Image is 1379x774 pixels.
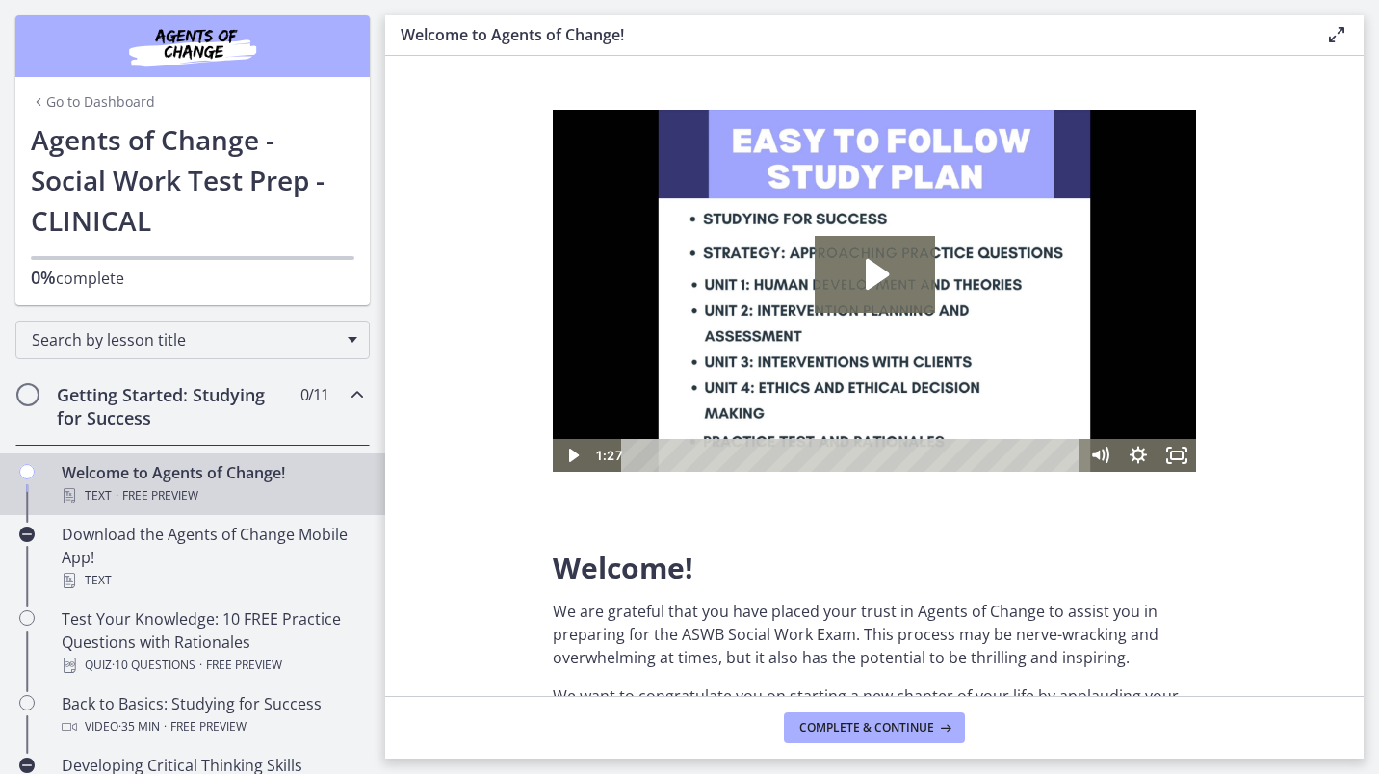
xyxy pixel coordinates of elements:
[31,266,56,289] span: 0%
[15,321,370,359] div: Search by lesson title
[799,720,934,735] span: Complete & continue
[62,607,362,677] div: Test Your Knowledge: 10 FREE Practice Questions with Rationales
[164,715,167,738] span: ·
[553,684,1196,731] p: We want to congratulate you on starting a new chapter of your life by applauding your decision to...
[122,484,198,507] span: Free preview
[528,329,566,362] button: Mute
[170,715,247,738] span: Free preview
[31,92,155,112] a: Go to Dashboard
[57,383,292,429] h2: Getting Started: Studying for Success
[62,523,362,592] div: Download the Agents of Change Mobile App!
[83,329,518,362] div: Playbar
[62,692,362,738] div: Back to Basics: Studying for Success
[116,484,118,507] span: ·
[118,715,160,738] span: · 35 min
[300,383,328,406] span: 0 / 11
[62,715,362,738] div: Video
[784,712,965,743] button: Complete & continue
[62,654,362,677] div: Quiz
[32,329,338,350] span: Search by lesson title
[199,654,202,677] span: ·
[553,548,693,587] span: Welcome!
[77,23,308,69] img: Agents of Change
[401,23,1294,46] h3: Welcome to Agents of Change!
[112,654,195,677] span: · 10 Questions
[62,569,362,592] div: Text
[605,329,643,362] button: Fullscreen
[262,126,382,203] button: Play Video: c1o6hcmjueu5qasqsu00.mp4
[31,119,354,241] h1: Agents of Change - Social Work Test Prep - CLINICAL
[31,266,354,290] p: complete
[566,329,605,362] button: Show settings menu
[62,461,362,507] div: Welcome to Agents of Change!
[553,600,1196,669] p: We are grateful that you have placed your trust in Agents of Change to assist you in preparing fo...
[62,484,362,507] div: Text
[206,654,282,677] span: Free preview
